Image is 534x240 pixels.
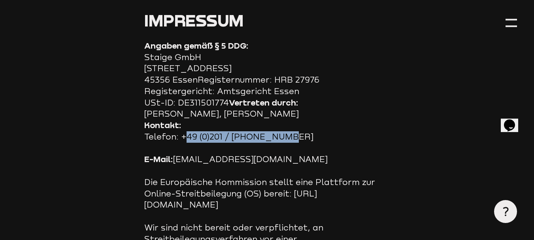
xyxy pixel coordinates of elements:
[144,41,249,51] strong: Angaben gemäß § 5 DDG:
[144,154,173,164] strong: E-Mail:
[144,177,390,211] p: Die Europäische Kommission stellt eine Plattform zur Online-Streitbeilegung (OS) bereit: [URL][DO...
[144,120,390,143] p: Telefon: +49 (0)201 / [PHONE_NUMBER]
[144,10,243,30] span: Impressum
[501,108,526,132] iframe: chat widget
[144,154,390,165] p: [EMAIL_ADDRESS][DOMAIN_NAME]
[144,120,181,130] strong: Kontakt:
[229,98,298,108] strong: Vertreten durch:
